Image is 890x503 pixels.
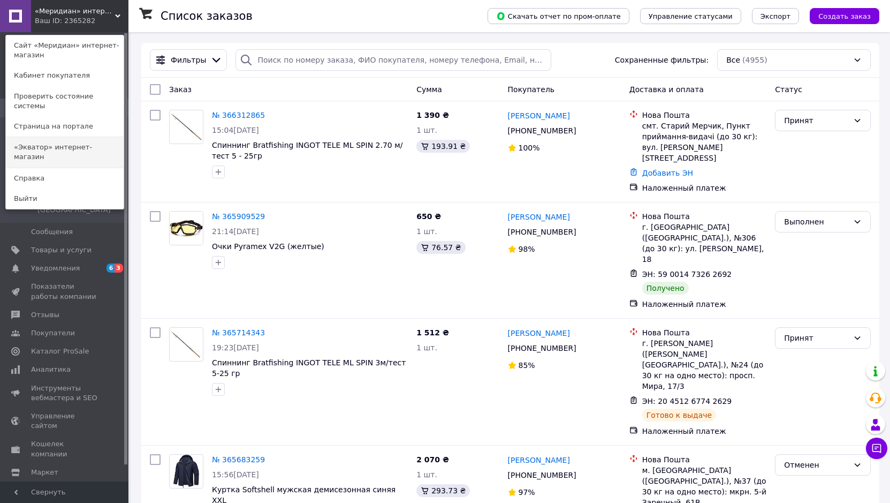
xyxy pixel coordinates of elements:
div: Наложенный платеж [642,299,767,310]
a: [PERSON_NAME] [508,110,570,121]
div: Принят [784,332,849,344]
span: Сохраненные фильтры: [615,55,709,65]
div: Принят [784,115,849,126]
span: Маркет [31,468,58,477]
span: 1 512 ₴ [416,328,449,337]
span: Скачать отчет по пром-оплате [496,11,621,21]
span: Статус [775,85,802,94]
a: Сайт «Меридиан» интернет-магазин [6,35,124,65]
span: Все [726,55,740,65]
span: 15:56[DATE] [212,470,259,479]
button: Скачать отчет по пром-оплате [488,8,629,24]
button: Экспорт [752,8,799,24]
span: 1 шт. [416,227,437,236]
a: Спиннинг Bratfishing INGOT TELE ML SPIN 2.70 м/тест 5 - 25гр [212,141,402,160]
span: Кошелек компании [31,439,99,459]
span: Уведомления [31,264,80,273]
span: 100% [519,144,540,152]
a: Фото товару [169,454,203,489]
span: 97% [519,488,535,497]
a: № 365714343 [212,328,265,337]
span: Сумма [416,85,442,94]
div: Отменен [784,459,849,471]
span: Заказ [169,85,192,94]
a: [PERSON_NAME] [508,328,570,339]
img: Фото товару [173,455,199,488]
span: 98% [519,245,535,253]
div: [PHONE_NUMBER] [506,341,579,356]
a: Выйти [6,189,124,209]
span: 19:23[DATE] [212,343,259,352]
div: Наложенный платеж [642,183,767,193]
div: 76.57 ₴ [416,241,465,254]
div: Готово к выдаче [642,409,716,422]
div: Нова Пошта [642,327,767,338]
a: Очки Pyramex V2G (желтые) [212,242,324,251]
span: Управление сайтом [31,411,99,431]
div: 193.91 ₴ [416,140,470,153]
div: Нова Пошта [642,454,767,465]
span: Экспорт [760,12,790,20]
div: Получено [642,282,689,295]
a: Страница на портале [6,116,124,137]
span: (4955) [742,56,767,64]
span: 1 шт. [416,126,437,134]
div: [PHONE_NUMBER] [506,468,579,483]
a: Спиннинг Bratfishing INGOT TELE ML SPIN 3м/тест 5-25 гр [212,358,406,378]
h1: Список заказов [161,10,253,22]
span: «Меридиан» интернет-магазин [35,6,115,16]
div: [PHONE_NUMBER] [506,224,579,239]
span: 85% [519,361,535,370]
span: Сообщения [31,227,73,237]
a: № 365909529 [212,212,265,221]
span: 650 ₴ [416,212,441,221]
a: № 365683259 [212,455,265,464]
div: Нова Пошта [642,110,767,121]
span: Инструменты вебмастера и SEO [31,384,99,403]
div: г. [GEOGRAPHIC_DATA] ([GEOGRAPHIC_DATA].), №306 (до 30 кг): ул. [PERSON_NAME], 18 [642,222,767,265]
a: Проверить состояние системы [6,86,124,116]
input: Поиск по номеру заказа, ФИО покупателя, номеру телефона, Email, номеру накладной [235,49,551,71]
span: 3 [115,264,123,273]
span: 21:14[DATE] [212,227,259,236]
span: Товары и услуги [31,245,92,255]
a: Фото товару [169,211,203,245]
div: Ваш ID: 2365282 [35,16,80,26]
span: Каталог ProSale [31,347,89,356]
button: Управление статусами [640,8,741,24]
span: Аналитика [31,365,71,374]
span: Доставка и оплата [629,85,704,94]
img: Фото товару [170,112,203,141]
div: Наложенный платеж [642,426,767,437]
a: № 366312865 [212,111,265,119]
a: Создать заказ [799,11,879,20]
span: ЭН: 20 4512 6774 2629 [642,397,732,406]
span: 1 шт. [416,343,437,352]
a: [PERSON_NAME] [508,455,570,466]
span: Создать заказ [818,12,871,20]
img: Фото товару [170,330,203,358]
span: Фильтры [171,55,206,65]
a: [PERSON_NAME] [508,212,570,222]
span: Показатели работы компании [31,282,99,301]
span: Покупатель [508,85,555,94]
button: Чат с покупателем [866,438,887,459]
a: Добавить ЭН [642,169,693,177]
span: ЭН: 59 0014 7326 2692 [642,270,732,279]
div: г. [PERSON_NAME] ([PERSON_NAME][GEOGRAPHIC_DATA].), №24 (до 30 кг на одно место): просп. Мира, 17/3 [642,338,767,392]
span: Отзывы [31,310,59,320]
span: Покупатели [31,328,75,338]
span: 2 070 ₴ [416,455,449,464]
span: 15:04[DATE] [212,126,259,134]
a: Кабинет покупателя [6,65,124,86]
a: Фото товару [169,110,203,144]
div: Выполнен [784,216,849,228]
a: Справка [6,168,124,189]
img: Фото товару [170,212,203,245]
button: Создать заказ [810,8,879,24]
span: 1 390 ₴ [416,111,449,119]
div: смт. Старий Мерчик, Пункт приймання-видачі (до 30 кг): вул. [PERSON_NAME][STREET_ADDRESS] [642,121,767,163]
div: [PHONE_NUMBER] [506,123,579,138]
